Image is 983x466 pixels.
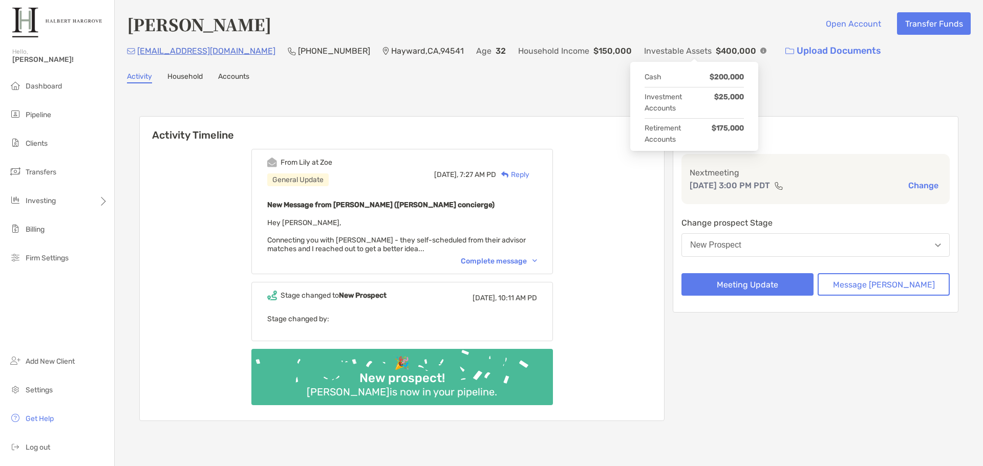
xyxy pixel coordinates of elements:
div: Stage changed to [281,291,387,300]
span: Log out [26,443,50,452]
img: dashboard icon [9,79,22,92]
img: pipeline icon [9,108,22,120]
img: Zoe Logo [12,4,102,41]
span: Firm Settings [26,254,69,262]
img: Open dropdown arrow [935,243,941,247]
strong: $175,000 [712,123,744,145]
span: Pipeline [26,110,51,119]
span: Settings [26,386,53,394]
img: logout icon [9,440,22,453]
img: firm-settings icon [9,251,22,263]
div: New Prospect [690,240,741,250]
img: Reply icon [501,171,509,178]
span: Cash [645,72,661,83]
button: Transfer Funds [897,12,971,35]
p: Hayward , CA , 94541 [391,45,464,57]
button: Change [905,180,942,191]
a: Activity [127,72,152,83]
img: get-help icon [9,412,22,424]
button: Open Account [818,12,889,35]
p: $150,000 [593,45,632,57]
button: Meeting Update [681,273,814,296]
img: Confetti [251,349,553,396]
img: Chevron icon [532,259,537,262]
strong: $200,000 [710,72,744,83]
div: Complete message [461,257,537,265]
span: 10:11 AM PD [498,294,537,302]
p: Next meeting [690,166,942,179]
img: communication type [774,182,783,190]
a: Accounts [218,72,249,83]
span: Investment Accounts [645,92,709,114]
strong: $25,000 [714,92,744,114]
p: [DATE] 3:00 PM PDT [690,179,770,192]
span: [DATE], [473,294,497,302]
p: Change prospect Stage [681,216,950,229]
span: Transfers [26,168,56,176]
button: New Prospect [681,233,950,257]
h6: Activity Timeline [140,117,664,141]
img: investing icon [9,194,22,206]
span: Add New Client [26,357,75,366]
h4: [PERSON_NAME] [127,12,271,36]
a: Household [167,72,203,83]
div: 🎉 [390,356,414,371]
p: Investable Assets [644,45,712,57]
span: Retirement Accounts [645,123,707,145]
div: From Lily at Zoe [281,158,332,167]
button: Message [PERSON_NAME] [818,273,950,296]
span: [DATE], [434,170,458,179]
span: Clients [26,139,48,148]
span: [PERSON_NAME]! [12,55,108,64]
span: Dashboard [26,82,62,91]
div: General Update [267,173,329,186]
p: [EMAIL_ADDRESS][DOMAIN_NAME] [137,45,275,57]
p: [PHONE_NUMBER] [298,45,370,57]
b: New Prospect [339,291,387,300]
img: transfers icon [9,165,22,177]
b: New Message from [PERSON_NAME] ([PERSON_NAME] concierge) [267,201,495,209]
div: [PERSON_NAME] is now in your pipeline. [303,386,501,398]
span: Investing [26,196,56,205]
span: 7:27 AM PD [460,170,496,179]
p: Age [476,45,491,57]
div: Reply [496,169,529,180]
img: Location Icon [382,47,389,55]
img: clients icon [9,137,22,149]
img: Event icon [267,158,277,167]
img: settings icon [9,383,22,395]
p: Household Income [518,45,589,57]
img: add_new_client icon [9,354,22,367]
img: Info Icon [760,48,766,54]
img: billing icon [9,223,22,235]
span: Get Help [26,414,54,423]
div: New prospect! [355,371,449,386]
p: Meeting Details [681,129,950,142]
img: button icon [785,48,794,55]
a: Upload Documents [779,40,888,62]
img: Email Icon [127,48,135,54]
img: Event icon [267,291,277,300]
p: 32 [496,45,506,57]
p: Stage changed by: [267,313,537,325]
span: Hey [PERSON_NAME], Connecting you with [PERSON_NAME] - they self-scheduled from their advisor mat... [267,218,526,253]
span: Billing [26,225,45,234]
p: $400,000 [716,45,756,57]
img: Phone Icon [288,47,296,55]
